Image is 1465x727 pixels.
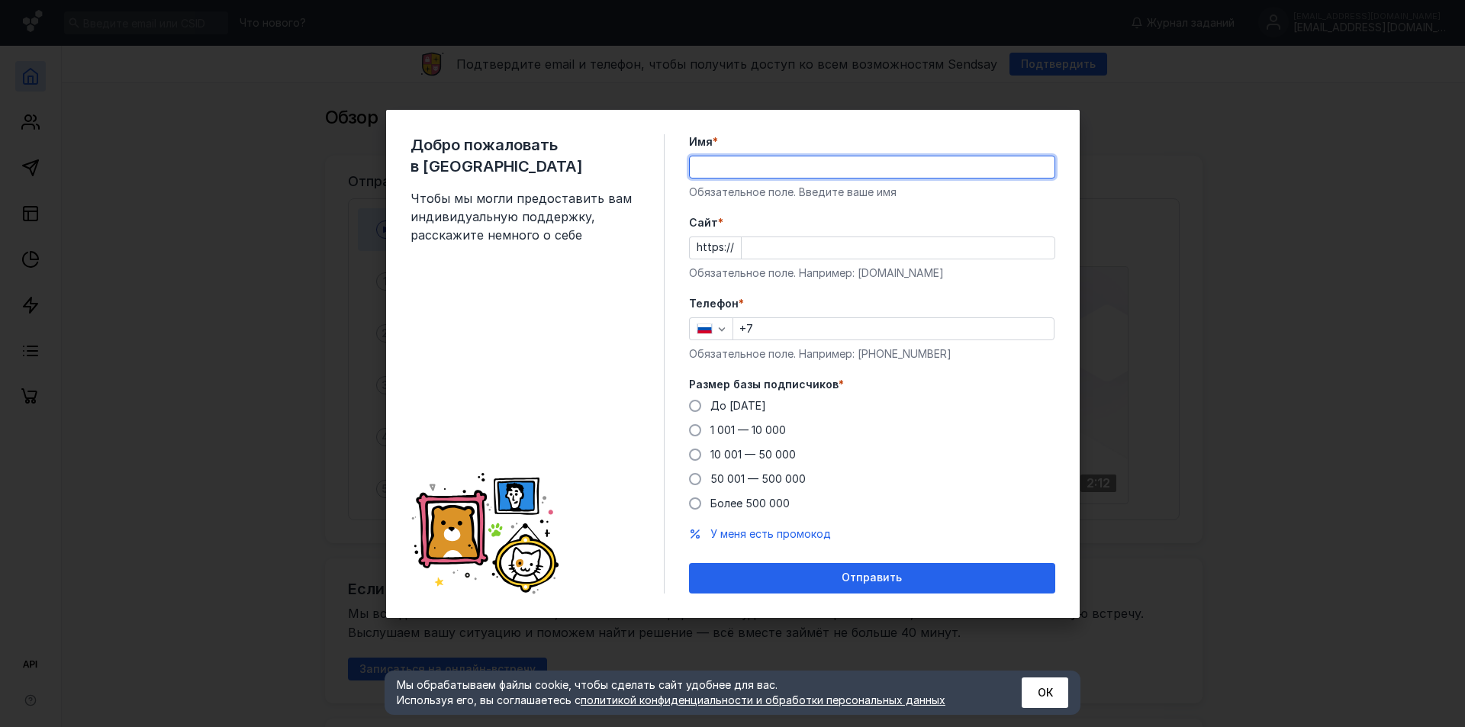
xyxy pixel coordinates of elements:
[689,134,713,150] span: Имя
[689,346,1055,362] div: Обязательное поле. Например: [PHONE_NUMBER]
[710,497,790,510] span: Более 500 000
[842,571,902,584] span: Отправить
[411,134,639,177] span: Добро пожаловать в [GEOGRAPHIC_DATA]
[710,526,831,542] button: У меня есть промокод
[689,265,1055,281] div: Обязательное поле. Например: [DOMAIN_NAME]
[710,472,806,485] span: 50 001 — 500 000
[689,563,1055,594] button: Отправить
[411,189,639,244] span: Чтобы мы могли предоставить вам индивидуальную поддержку, расскажите немного о себе
[1022,677,1068,708] button: ОК
[581,693,945,706] a: политикой конфиденциальности и обработки персональных данных
[689,185,1055,200] div: Обязательное поле. Введите ваше имя
[710,527,831,540] span: У меня есть промокод
[710,399,766,412] span: До [DATE]
[397,677,984,708] div: Мы обрабатываем файлы cookie, чтобы сделать сайт удобнее для вас. Используя его, вы соглашаетесь c
[689,377,839,392] span: Размер базы подписчиков
[689,296,739,311] span: Телефон
[689,215,718,230] span: Cайт
[710,423,786,436] span: 1 001 — 10 000
[710,448,796,461] span: 10 001 — 50 000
